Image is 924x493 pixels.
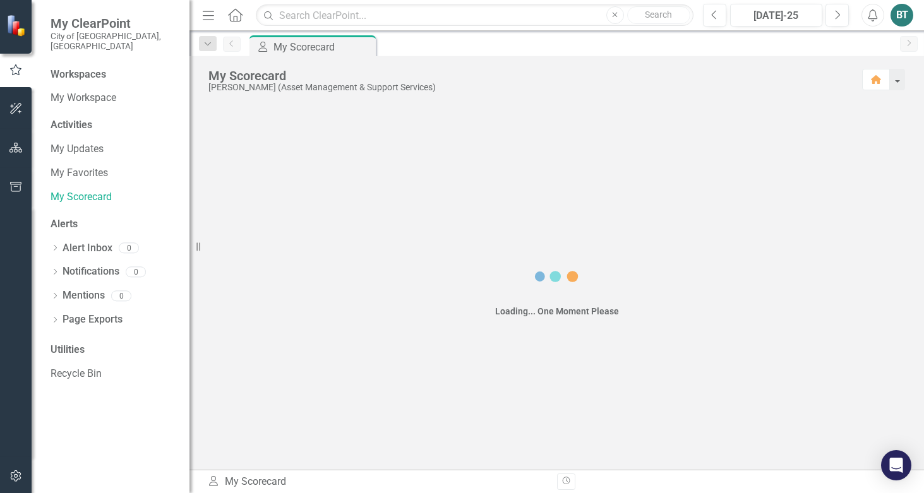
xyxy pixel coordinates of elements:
[63,288,105,303] a: Mentions
[51,91,177,105] a: My Workspace
[51,217,177,232] div: Alerts
[735,8,818,23] div: [DATE]-25
[207,475,547,489] div: My Scorecard
[63,312,123,327] a: Page Exports
[208,83,849,92] div: [PERSON_NAME] (Asset Management & Support Services)
[891,4,913,27] button: BT
[111,290,131,301] div: 0
[63,264,119,279] a: Notifications
[51,68,106,82] div: Workspaces
[51,190,177,205] a: My Scorecard
[126,266,146,277] div: 0
[881,450,911,480] div: Open Intercom Messenger
[6,15,28,37] img: ClearPoint Strategy
[63,241,112,256] a: Alert Inbox
[256,4,693,27] input: Search ClearPoint...
[627,6,690,24] button: Search
[495,305,619,318] div: Loading... One Moment Please
[645,9,672,20] span: Search
[51,16,177,31] span: My ClearPoint
[208,69,849,83] div: My Scorecard
[119,243,139,254] div: 0
[51,343,177,357] div: Utilities
[730,4,822,27] button: [DATE]-25
[51,118,177,133] div: Activities
[51,142,177,157] a: My Updates
[273,39,373,55] div: My Scorecard
[51,166,177,181] a: My Favorites
[51,31,177,52] small: City of [GEOGRAPHIC_DATA], [GEOGRAPHIC_DATA]
[51,367,177,381] a: Recycle Bin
